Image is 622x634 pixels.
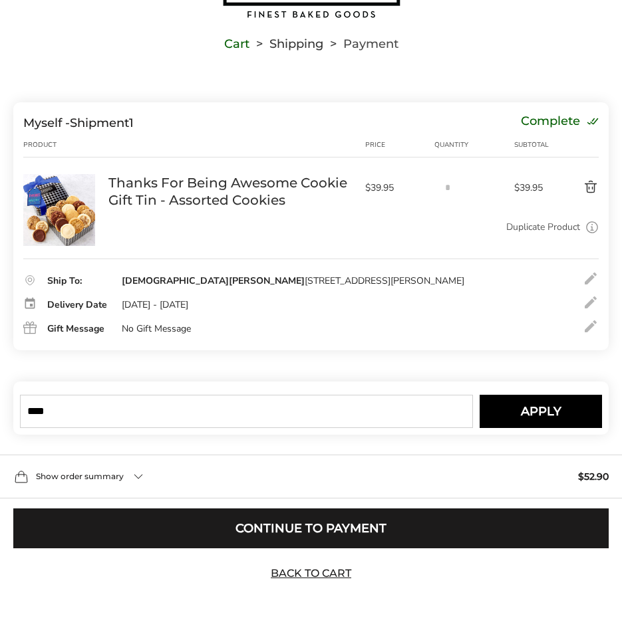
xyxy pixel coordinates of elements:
div: Complete [521,116,599,130]
strong: [DEMOGRAPHIC_DATA][PERSON_NAME] [122,274,305,287]
div: Quantity [434,140,514,150]
div: Shipment [23,116,134,130]
button: Delete product [552,179,599,195]
div: [DATE] - [DATE] [122,299,188,311]
a: Duplicate Product [506,220,580,235]
div: Subtotal [514,140,553,150]
span: $52.90 [578,472,609,481]
a: Thanks For Being Awesome Cookie Gift Tin - Assorted Cookies [23,173,95,186]
li: Shipping [249,39,323,49]
div: No Gift Message [122,323,191,335]
div: Product [23,140,108,150]
div: Gift Message [47,324,108,334]
a: Thanks For Being Awesome Cookie Gift Tin - Assorted Cookies [108,174,352,209]
div: Price [365,140,434,150]
span: Myself - [23,116,70,130]
span: Payment [343,39,398,49]
div: Delivery Date [47,300,108,310]
span: Show order summary [36,473,124,480]
a: Cart [224,39,249,49]
div: [STREET_ADDRESS][PERSON_NAME] [122,275,464,287]
div: Ship To: [47,276,108,286]
img: Thanks For Being Awesome Cookie Gift Tin - Assorted Cookies [23,174,95,246]
span: Apply [521,405,561,417]
span: 1 [129,116,134,130]
a: Back to Cart [265,566,358,581]
button: Continue to Payment [13,508,609,548]
span: $39.95 [514,181,553,194]
input: Quantity input [434,174,461,201]
span: $39.95 [365,181,427,194]
button: Apply [480,395,602,428]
